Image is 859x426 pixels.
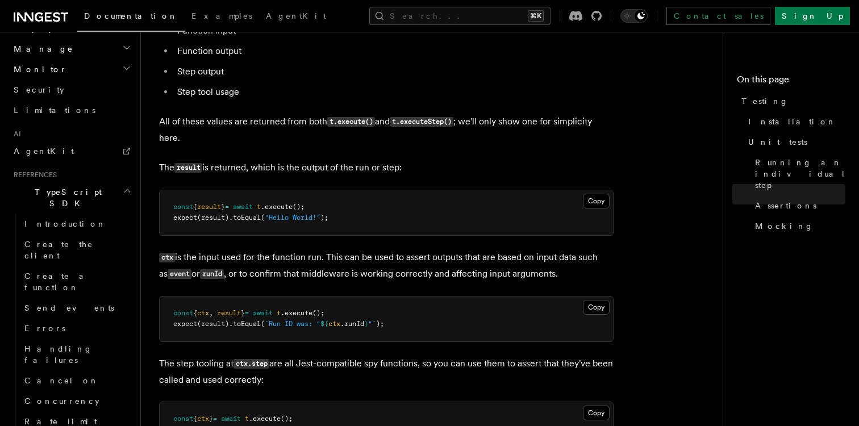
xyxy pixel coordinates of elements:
span: ); [320,214,328,222]
span: (); [312,309,324,317]
span: AgentKit [266,11,326,20]
span: .toEqual [229,214,261,222]
span: Running an individual step [755,157,846,191]
span: Rate limit [24,417,97,426]
a: Security [9,80,134,100]
span: result [197,203,221,211]
span: AgentKit [14,147,74,156]
span: ctx [328,320,340,328]
span: { [193,203,197,211]
span: await [233,203,253,211]
span: Create the client [24,240,93,260]
span: t [257,203,261,211]
span: ${ [320,320,328,328]
span: AI [9,130,21,139]
span: .runId [340,320,364,328]
span: Installation [748,116,836,127]
span: .execute [261,203,293,211]
span: t [245,415,249,423]
code: result [174,163,202,173]
span: , [209,309,213,317]
code: runId [200,269,224,279]
kbd: ⌘K [528,10,544,22]
a: Create a function [20,266,134,298]
a: Sign Up [775,7,850,25]
span: t [277,309,281,317]
span: `Run ID was: " [265,320,320,328]
li: Function output [174,43,614,59]
span: Security [14,85,64,94]
p: All of these values are returned from both and ; we'll only show one for simplicity here. [159,114,614,146]
a: Running an individual step [750,152,845,195]
span: Mocking [755,220,814,232]
code: ctx.step [233,359,269,369]
button: TypeScript SDK [9,182,134,214]
span: Cancel on [24,376,99,385]
p: is the input used for the function run. This can be used to assert outputs that are based on inpu... [159,249,614,282]
span: = [213,415,217,423]
button: Toggle dark mode [620,9,648,23]
span: References [9,170,57,179]
a: Introduction [20,214,134,234]
span: Handling failures [24,344,93,365]
span: (result) [197,214,229,222]
span: } [221,203,225,211]
button: Monitor [9,59,134,80]
code: ctx [159,253,175,262]
a: Assertions [750,195,845,216]
span: Testing [741,95,789,107]
span: Introduction [24,219,106,228]
li: Step output [174,64,614,80]
a: Cancel on [20,370,134,391]
h4: On this page [737,73,845,91]
span: (result) [197,320,229,328]
span: .execute [281,309,312,317]
span: } [364,320,368,328]
span: ctx [197,415,209,423]
span: const [173,415,193,423]
span: const [173,203,193,211]
span: ( [261,320,265,328]
span: (); [293,203,305,211]
span: { [193,415,197,423]
code: event [168,269,191,279]
code: t.execute() [327,117,375,127]
button: Copy [583,300,610,315]
span: await [221,415,241,423]
button: Copy [583,194,610,208]
span: Concurrency [24,396,99,406]
a: Documentation [77,3,185,32]
span: Examples [191,11,252,20]
span: ); [376,320,384,328]
span: ( [261,214,265,222]
a: Mocking [750,216,845,236]
span: "` [368,320,376,328]
span: await [253,309,273,317]
code: t.executeStep() [390,117,453,127]
span: } [241,309,245,317]
span: } [209,415,213,423]
span: ctx [197,309,209,317]
a: Installation [744,111,845,132]
button: Manage [9,39,134,59]
span: const [173,309,193,317]
span: TypeScript SDK [9,186,123,209]
a: Contact sales [666,7,770,25]
a: Examples [185,3,259,31]
span: Monitor [9,64,67,75]
span: Unit tests [748,136,807,148]
a: Send events [20,298,134,318]
a: Unit tests [744,132,845,152]
span: = [225,203,229,211]
span: result [217,309,241,317]
span: Documentation [84,11,178,20]
span: = [245,309,249,317]
span: Manage [9,43,73,55]
span: "Hello World!" [265,214,320,222]
a: AgentKit [259,3,333,31]
span: expect [173,320,197,328]
p: The step tooling at are all Jest-compatible spy functions, so you can use them to assert that the... [159,356,614,388]
a: Errors [20,318,134,339]
span: Errors [24,324,65,333]
span: Limitations [14,106,95,115]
